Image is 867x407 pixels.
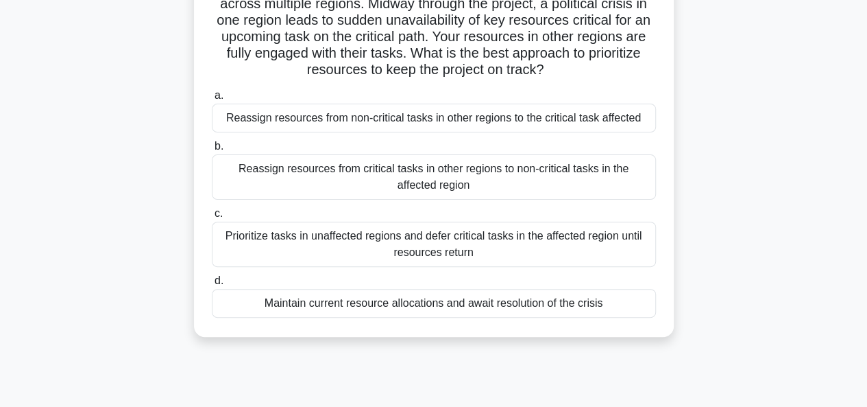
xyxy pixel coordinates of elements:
span: b. [215,140,223,152]
span: a. [215,89,223,101]
div: Reassign resources from critical tasks in other regions to non-critical tasks in the affected region [212,154,656,200]
span: c. [215,207,223,219]
div: Maintain current resource allocations and await resolution of the crisis [212,289,656,318]
div: Reassign resources from non-critical tasks in other regions to the critical task affected [212,104,656,132]
div: Prioritize tasks in unaffected regions and defer critical tasks in the affected region until reso... [212,222,656,267]
span: d. [215,275,223,286]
